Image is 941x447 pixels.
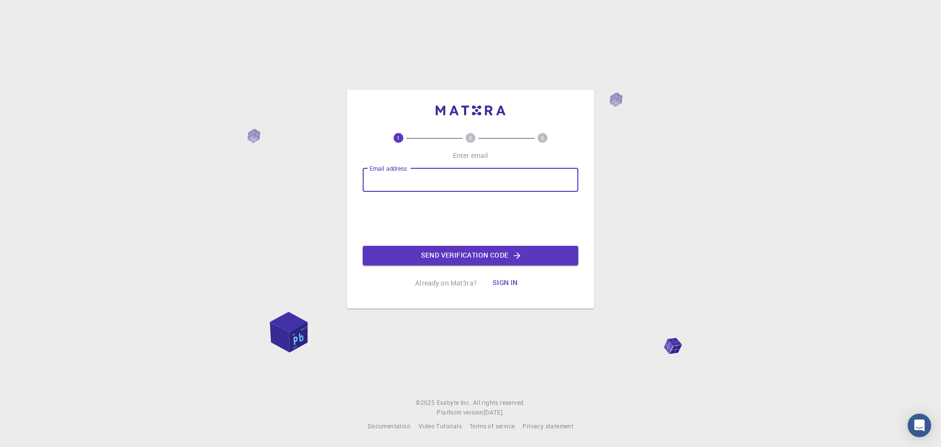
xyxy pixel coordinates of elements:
[470,422,515,430] span: Terms of service
[522,422,573,430] span: Privacy statement
[469,134,472,141] text: 2
[485,273,526,293] button: Sign in
[419,422,462,430] span: Video Tutorials
[470,421,515,431] a: Terms of service
[473,398,525,408] span: All rights reserved.
[484,408,504,416] span: [DATE] .
[437,398,471,406] span: Exabyte Inc.
[453,151,489,160] p: Enter email
[368,422,411,430] span: Documentation
[437,398,471,408] a: Exabyte Inc.
[363,246,578,265] button: Send verification code
[419,421,462,431] a: Video Tutorials
[541,134,544,141] text: 3
[415,278,477,288] p: Already on Mat3ra?
[416,398,436,408] span: © 2025
[370,164,407,173] label: Email address
[437,408,483,418] span: Platform version
[396,200,545,238] iframe: reCAPTCHA
[908,414,931,437] div: Open Intercom Messenger
[484,408,504,418] a: [DATE].
[522,421,573,431] a: Privacy statement
[368,421,411,431] a: Documentation
[397,134,400,141] text: 1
